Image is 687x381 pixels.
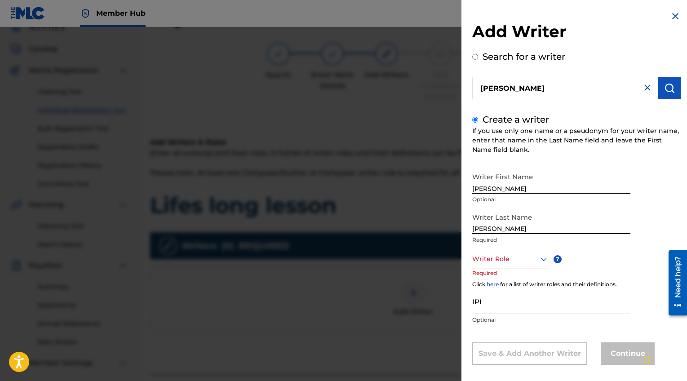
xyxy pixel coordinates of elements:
img: Search Works [664,83,675,93]
iframe: Chat Widget [642,338,687,381]
p: Optional [472,195,630,204]
p: Required [472,269,506,289]
input: Search writer's name or IPI Number [472,77,658,99]
h2: Add Writer [472,22,681,44]
a: here [487,281,499,288]
div: Drag [645,347,650,374]
img: close [642,82,653,93]
img: Top Rightsholder [80,8,91,19]
iframe: Resource Center [662,247,687,319]
label: Search for a writer [483,51,565,62]
label: Create a writer [483,114,549,125]
span: ? [554,255,562,263]
div: Click for a list of writer roles and their definitions. [472,280,681,288]
span: Member Hub [96,8,146,18]
div: If you use only one name or a pseudonym for your writer name, enter that name in the Last Name fi... [472,126,681,155]
p: Optional [472,316,630,324]
p: Required [472,236,630,244]
img: MLC Logo [11,7,45,20]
